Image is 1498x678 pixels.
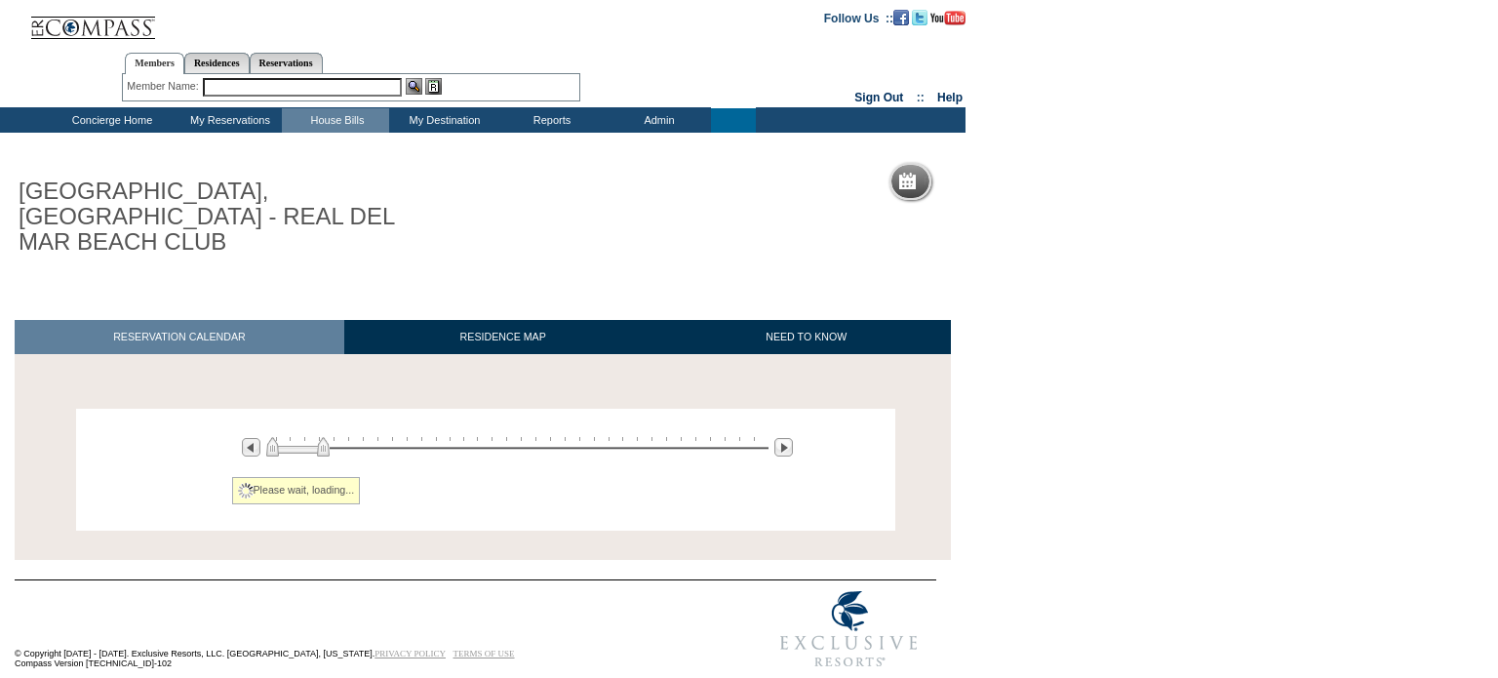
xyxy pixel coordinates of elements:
[282,108,389,133] td: House Bills
[389,108,496,133] td: My Destination
[937,91,963,104] a: Help
[930,11,966,22] a: Subscribe to our YouTube Channel
[762,580,936,678] img: Exclusive Resorts
[15,581,697,678] td: © Copyright [DATE] - [DATE]. Exclusive Resorts, LLC. [GEOGRAPHIC_DATA], [US_STATE]. Compass Versi...
[238,483,254,499] img: spinner2.gif
[184,53,250,73] a: Residences
[344,320,662,354] a: RESIDENCE MAP
[930,11,966,25] img: Subscribe to our YouTube Channel
[406,78,422,95] img: View
[912,10,927,25] img: Follow us on Twitter
[661,320,951,354] a: NEED TO KNOW
[917,91,925,104] span: ::
[46,108,175,133] td: Concierge Home
[893,11,909,22] a: Become our fan on Facebook
[824,10,893,25] td: Follow Us ::
[496,108,604,133] td: Reports
[15,320,344,354] a: RESERVATION CALENDAR
[232,477,361,504] div: Please wait, loading...
[453,649,515,658] a: TERMS OF USE
[774,438,793,457] img: Next
[175,108,282,133] td: My Reservations
[604,108,711,133] td: Admin
[912,11,927,22] a: Follow us on Twitter
[242,438,260,457] img: Previous
[854,91,903,104] a: Sign Out
[425,78,442,95] img: Reservations
[127,78,202,95] div: Member Name:
[125,53,184,74] a: Members
[15,175,452,259] h1: [GEOGRAPHIC_DATA], [GEOGRAPHIC_DATA] - REAL DEL MAR BEACH CLUB
[250,53,323,73] a: Reservations
[924,176,1073,188] h5: Reservation Calendar
[374,649,446,658] a: PRIVACY POLICY
[893,10,909,25] img: Become our fan on Facebook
